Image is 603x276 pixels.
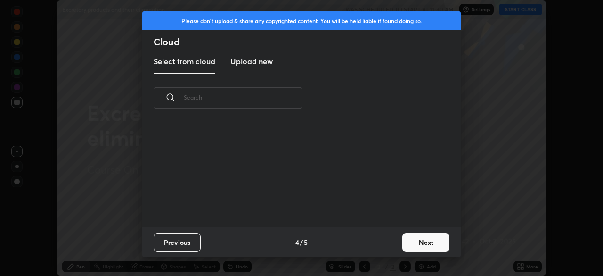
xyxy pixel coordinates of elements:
div: Please don't upload & share any copyrighted content. You will be held liable if found doing so. [142,11,461,30]
input: Search [184,77,302,117]
h3: Upload new [230,56,273,67]
button: Next [402,233,449,252]
h2: Cloud [154,36,461,48]
button: Previous [154,233,201,252]
h4: 5 [304,237,308,247]
div: grid [142,119,449,227]
h4: / [300,237,303,247]
h3: Select from cloud [154,56,215,67]
h4: 4 [295,237,299,247]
